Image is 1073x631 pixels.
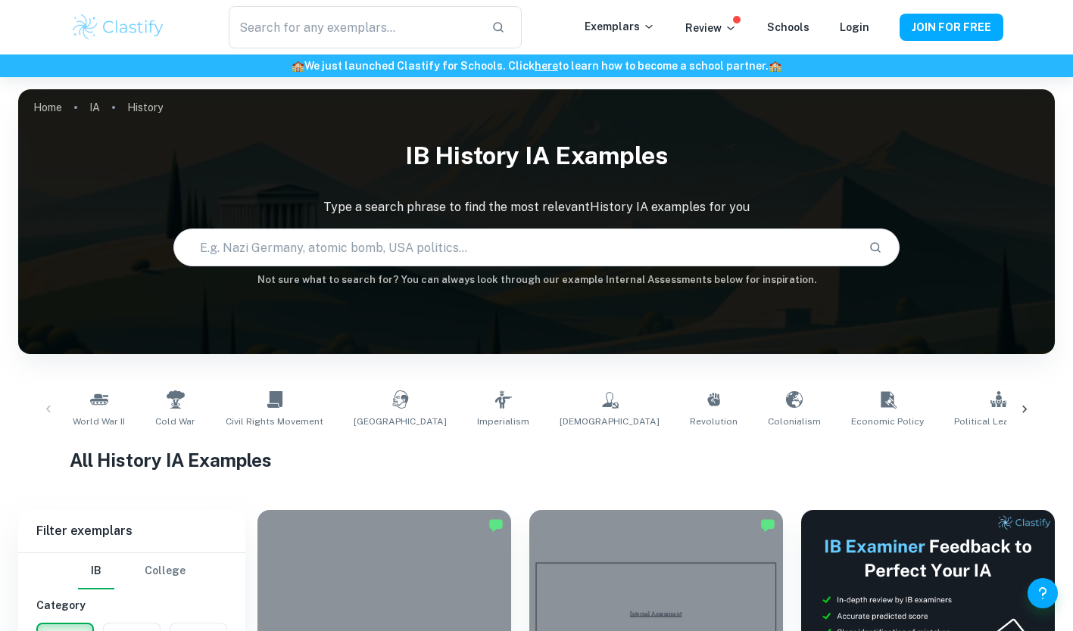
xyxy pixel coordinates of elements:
h6: Not sure what to search for? You can always look through our example Internal Assessments below f... [18,272,1055,288]
span: Revolution [690,415,738,428]
a: Home [33,97,62,118]
img: Clastify logo [70,12,167,42]
span: Civil Rights Movement [226,415,323,428]
button: Search [862,235,888,260]
span: Economic Policy [851,415,924,428]
span: Colonialism [768,415,821,428]
span: Imperialism [477,415,529,428]
a: here [535,60,558,72]
button: College [145,553,186,589]
input: Search for any exemplars... [229,6,479,48]
span: World War II [73,415,125,428]
h6: Category [36,597,227,614]
p: Review [685,20,737,36]
a: Login [840,21,869,33]
img: Marked [760,518,775,533]
p: Exemplars [585,18,655,35]
button: JOIN FOR FREE [900,14,1003,41]
h6: Filter exemplars [18,510,245,552]
div: Filter type choice [78,553,186,589]
button: Help and Feedback [1028,578,1058,608]
h6: We just launched Clastify for Schools. Click to learn how to become a school partner. [3,58,1070,74]
span: Cold War [155,415,195,428]
p: History [127,99,163,116]
a: IA [89,97,100,118]
p: Type a search phrase to find the most relevant History IA examples for you [18,198,1055,216]
span: [GEOGRAPHIC_DATA] [354,415,447,428]
span: Political Leadership [954,415,1043,428]
button: IB [78,553,114,589]
span: 🏫 [292,60,304,72]
h1: IB History IA examples [18,132,1055,180]
h1: All History IA Examples [70,446,1003,474]
input: E.g. Nazi Germany, atomic bomb, USA politics... [174,226,856,269]
a: Schools [767,21,809,33]
img: Marked [488,518,504,533]
span: 🏫 [769,60,781,72]
span: [DEMOGRAPHIC_DATA] [560,415,660,428]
